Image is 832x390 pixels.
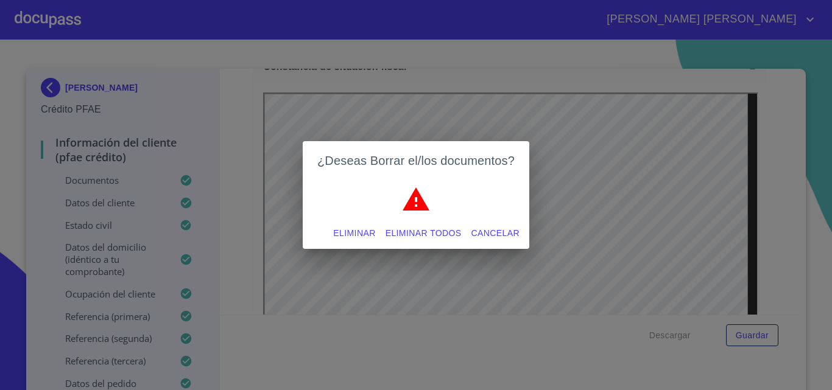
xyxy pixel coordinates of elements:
[381,222,467,245] button: Eliminar todos
[328,222,380,245] button: Eliminar
[386,226,462,241] span: Eliminar todos
[333,226,375,241] span: Eliminar
[471,226,520,241] span: Cancelar
[467,222,524,245] button: Cancelar
[317,151,515,170] h2: ¿Deseas Borrar el/los documentos?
